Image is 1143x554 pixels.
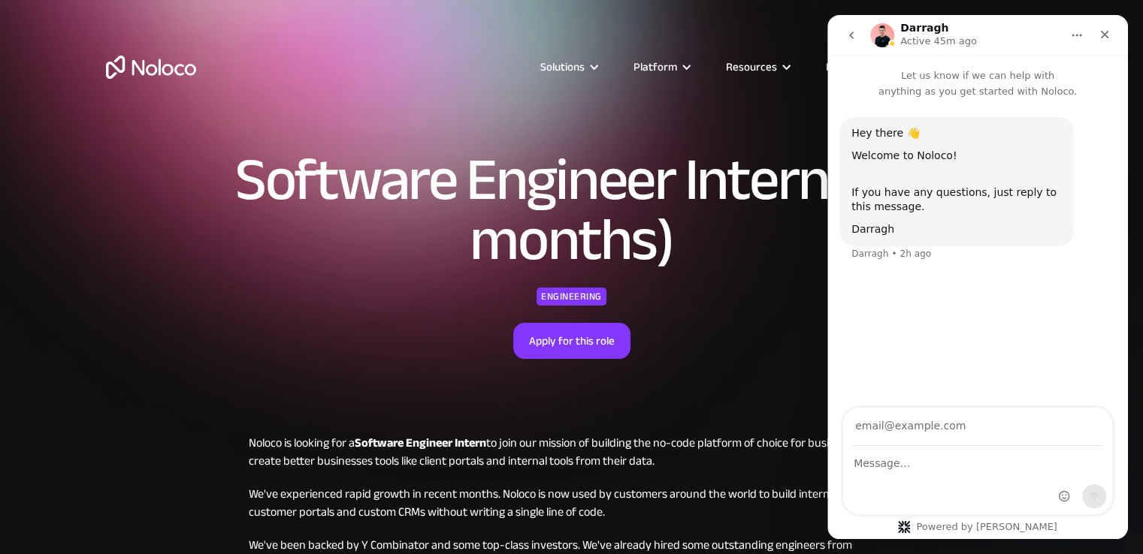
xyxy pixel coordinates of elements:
div: Solutions [522,57,615,77]
a: Pricing [807,57,878,77]
div: Resources [707,57,807,77]
div: Engineering [537,288,606,306]
a: home [106,56,196,79]
div: Solutions [540,57,585,77]
iframe: Intercom live chat [827,15,1128,539]
p: We've experienced rapid growth in recent months. Noloco is now used by customers around the world... [249,485,895,521]
div: Platform [633,57,677,77]
div: Platform [615,57,707,77]
a: Apply for this role [513,323,630,359]
h1: Software Engineer Intern (6-months) [185,150,959,270]
strong: Software Engineer Intern [355,432,486,454]
p: Noloco is looking for a to join our mission of building the no-code platform of choice for busine... [249,434,895,470]
div: Resources [726,57,777,77]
